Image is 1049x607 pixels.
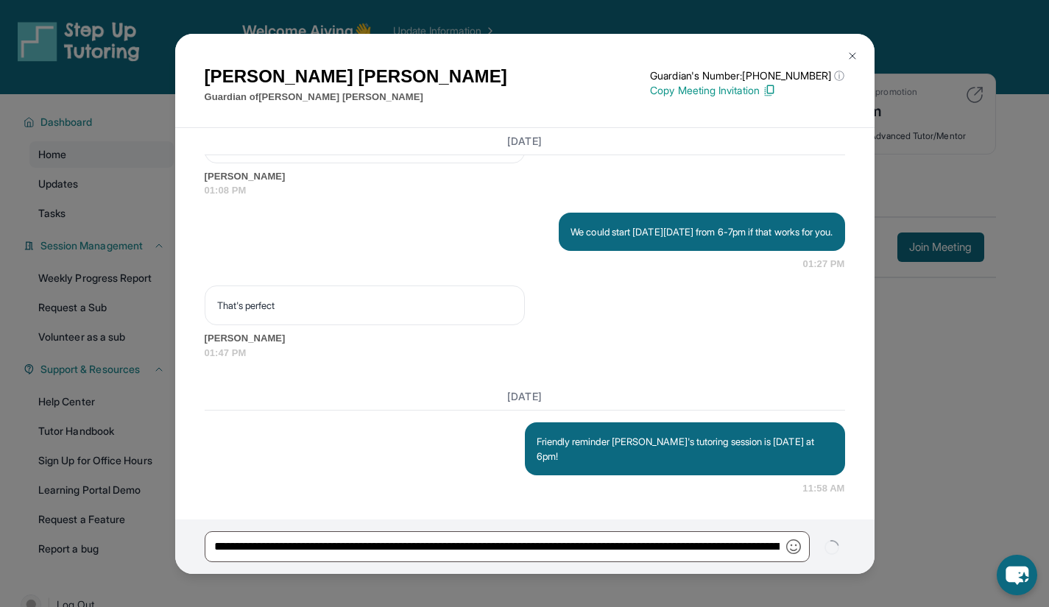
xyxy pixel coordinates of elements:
[802,481,844,496] span: 11:58 AM
[834,68,844,83] span: ⓘ
[997,555,1037,595] button: chat-button
[217,298,512,313] p: That's perfect
[205,90,507,104] p: Guardian of [PERSON_NAME] [PERSON_NAME]
[650,83,844,98] p: Copy Meeting Invitation
[205,169,845,184] span: [PERSON_NAME]
[786,539,801,554] img: Emoji
[571,224,833,239] p: We could start [DATE][DATE] from 6-7pm if that works for you.
[205,183,845,198] span: 01:08 PM
[803,257,845,271] span: 01:27 PM
[650,68,844,83] p: Guardian's Number: [PHONE_NUMBER]
[763,84,776,97] img: Copy Icon
[847,50,858,62] img: Close Icon
[205,389,845,404] h3: [DATE]
[205,134,845,149] h3: [DATE]
[205,331,845,346] span: [PERSON_NAME]
[205,63,507,90] h1: [PERSON_NAME] [PERSON_NAME]
[205,346,845,361] span: 01:47 PM
[537,434,833,464] p: Friendly reminder [PERSON_NAME]'s tutoring session is [DATE] at 6pm!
